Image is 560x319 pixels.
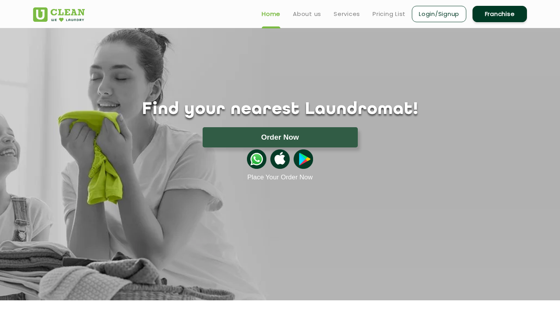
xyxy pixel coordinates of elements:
a: Services [334,9,360,19]
a: Franchise [472,6,527,22]
h1: Find your nearest Laundromat! [27,100,533,119]
a: Login/Signup [412,6,466,22]
button: Order Now [203,127,358,147]
img: playstoreicon.png [294,149,313,169]
a: Home [262,9,280,19]
a: Pricing List [373,9,406,19]
img: UClean Laundry and Dry Cleaning [33,7,85,22]
a: Place Your Order Now [247,174,313,181]
img: whatsappicon.png [247,149,266,169]
a: About us [293,9,321,19]
img: apple-icon.png [270,149,290,169]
